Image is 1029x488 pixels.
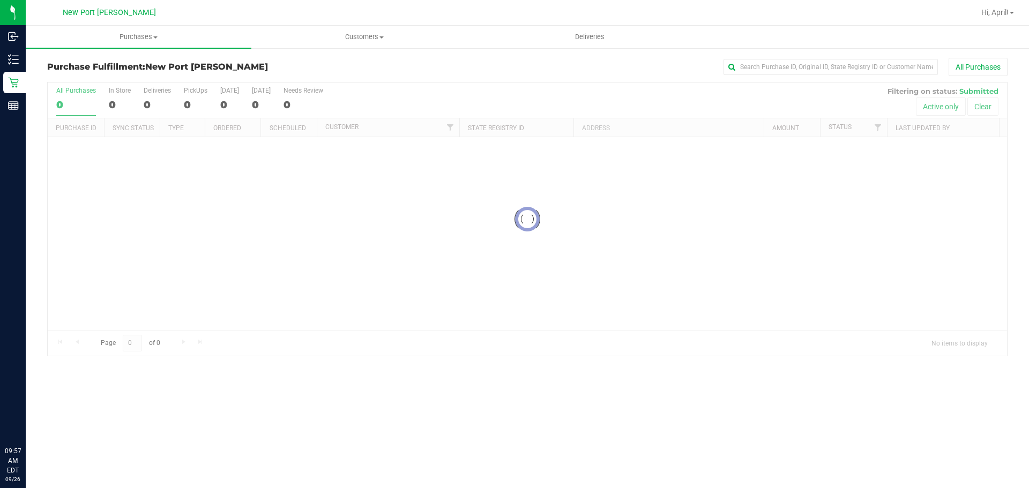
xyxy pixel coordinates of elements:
[252,32,476,42] span: Customers
[8,77,19,88] inline-svg: Retail
[477,26,703,48] a: Deliveries
[8,100,19,111] inline-svg: Reports
[251,26,477,48] a: Customers
[5,475,21,483] p: 09/26
[47,62,367,72] h3: Purchase Fulfillment:
[724,59,938,75] input: Search Purchase ID, Original ID, State Registry ID or Customer Name...
[949,58,1008,76] button: All Purchases
[5,446,21,475] p: 09:57 AM EDT
[561,32,619,42] span: Deliveries
[8,31,19,42] inline-svg: Inbound
[8,54,19,65] inline-svg: Inventory
[145,62,268,72] span: New Port [PERSON_NAME]
[26,32,251,42] span: Purchases
[26,26,251,48] a: Purchases
[63,8,156,17] span: New Port [PERSON_NAME]
[981,8,1009,17] span: Hi, April!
